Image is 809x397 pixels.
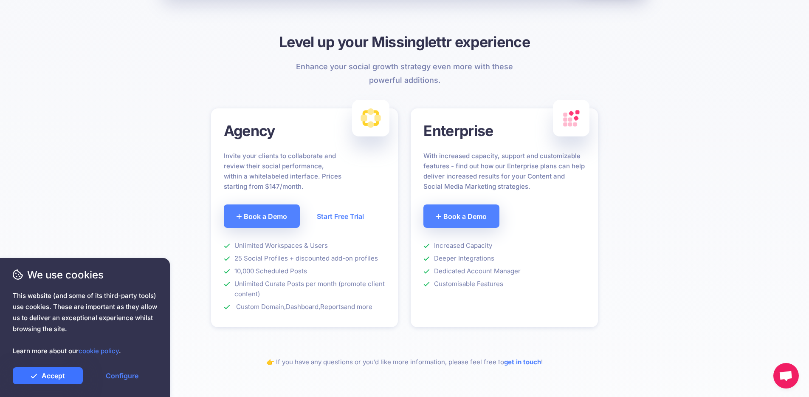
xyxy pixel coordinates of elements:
li: Increased Capacity [423,241,585,251]
h3: Agency [224,121,386,140]
span: We use cookies [13,267,157,282]
p: 👉 If you have any questions or you’d like more information, please feel free to ! [171,357,638,367]
p: Invite your clients to collaborate and review their social performance, within a whitelabeled int... [224,151,342,192]
a: Book a Demo [224,204,300,228]
li: Customisable Features [423,279,585,289]
li: Dedicated Account Manager [423,266,585,276]
p: Enhance your social growth strategy even more with these powerful additions. [291,60,518,87]
h3: Level up your Missinglettr experience [171,32,638,51]
span: Dashboard [286,303,319,311]
a: cookie policy [79,347,119,355]
a: Start Free Trial [304,204,377,228]
li: Unlimited Curate Posts per month (promote client content) [224,279,386,299]
li: , , and more [224,302,386,312]
a: Configure [87,367,157,384]
span: Reports [320,303,344,311]
span: Custom Domain [236,303,284,311]
a: Open chat [773,363,799,388]
h3: Enterprise [423,121,585,140]
a: Accept [13,367,83,384]
li: 10,000 Scheduled Posts [224,266,386,276]
p: With increased capacity, support and customizable features - find out how our Enterprise plans ca... [423,151,585,192]
a: Book a Demo [423,204,499,228]
li: Deeper Integrations [423,253,585,264]
li: Unlimited Workspaces & Users [224,241,386,251]
span: This website (and some of its third-party tools) use cookies. These are important as they allow u... [13,290,157,357]
li: 25 Social Profiles + discounted add-on profiles [224,253,386,264]
a: get in touch [504,358,541,366]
